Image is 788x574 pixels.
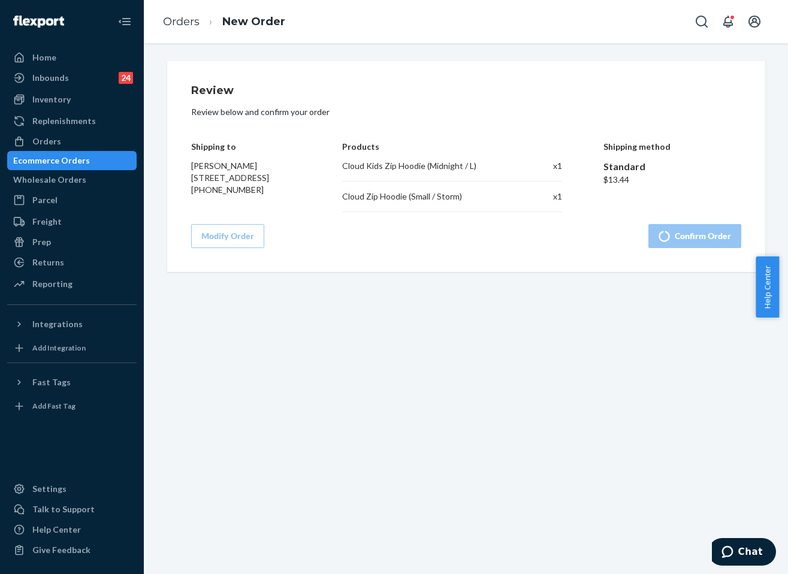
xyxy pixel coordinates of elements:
[32,278,73,290] div: Reporting
[13,155,90,167] div: Ecommerce Orders
[32,256,64,268] div: Returns
[32,544,90,556] div: Give Feedback
[7,253,137,272] a: Returns
[7,339,137,358] a: Add Integration
[7,540,137,560] button: Give Feedback
[7,111,137,131] a: Replenishments
[7,397,137,416] a: Add Fast Tag
[32,524,81,536] div: Help Center
[191,85,741,97] h1: Review
[191,161,269,183] span: [PERSON_NAME] [STREET_ADDRESS]
[7,48,137,67] a: Home
[7,232,137,252] a: Prep
[191,184,301,196] div: [PHONE_NUMBER]
[603,160,741,174] div: Standard
[527,191,562,203] div: x 1
[191,142,301,151] h4: Shipping to
[603,142,741,151] h4: Shipping method
[32,401,76,411] div: Add Fast Tag
[648,224,741,248] button: Confirm Order
[191,106,741,118] p: Review below and confirm your order
[690,10,714,34] button: Open Search Box
[32,483,67,495] div: Settings
[7,170,137,189] a: Wholesale Orders
[7,274,137,294] a: Reporting
[7,520,137,539] a: Help Center
[153,4,295,40] ol: breadcrumbs
[222,15,285,28] a: New Order
[716,10,740,34] button: Open notifications
[342,191,515,203] div: Cloud Zip Hoodie (Small / Storm)
[32,216,62,228] div: Freight
[7,212,137,231] a: Freight
[7,373,137,392] button: Fast Tags
[163,15,200,28] a: Orders
[32,318,83,330] div: Integrations
[527,160,562,172] div: x 1
[13,174,86,186] div: Wholesale Orders
[7,315,137,334] button: Integrations
[32,52,56,64] div: Home
[7,479,137,499] a: Settings
[113,10,137,34] button: Close Navigation
[7,191,137,210] a: Parcel
[7,151,137,170] a: Ecommerce Orders
[32,115,96,127] div: Replenishments
[7,132,137,151] a: Orders
[32,135,61,147] div: Orders
[7,68,137,87] a: Inbounds24
[13,16,64,28] img: Flexport logo
[756,256,779,318] button: Help Center
[7,500,137,519] button: Talk to Support
[32,72,69,84] div: Inbounds
[32,194,58,206] div: Parcel
[712,538,776,568] iframe: Opens a widget where you can chat to one of our agents
[119,72,133,84] div: 24
[742,10,766,34] button: Open account menu
[32,93,71,105] div: Inventory
[342,142,562,151] h4: Products
[32,503,95,515] div: Talk to Support
[191,224,264,248] button: Modify Order
[32,236,51,248] div: Prep
[7,90,137,109] a: Inventory
[32,343,86,353] div: Add Integration
[32,376,71,388] div: Fast Tags
[603,174,741,186] div: $13.44
[342,160,515,172] div: Cloud Kids Zip Hoodie (Midnight / L)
